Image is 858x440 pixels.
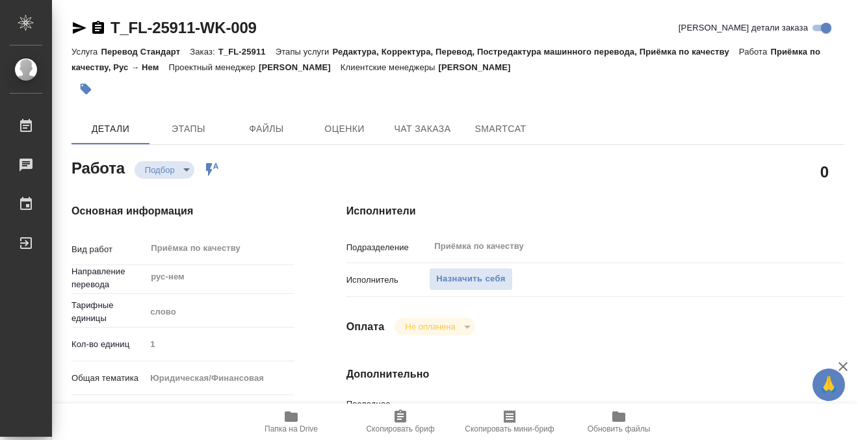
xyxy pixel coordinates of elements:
[812,369,845,401] button: 🙏
[439,62,521,72] p: [PERSON_NAME]
[71,299,146,325] p: Тарифные единицы
[71,265,146,291] p: Направление перевода
[71,155,125,179] h2: Работа
[146,401,294,423] div: Судебные документы
[679,21,808,34] span: [PERSON_NAME] детали заказа
[818,371,840,398] span: 🙏
[564,404,673,440] button: Обновить файлы
[401,321,459,332] button: Не оплачена
[235,121,298,137] span: Файлы
[346,404,455,440] button: Скопировать бриф
[71,75,100,103] button: Добавить тэг
[391,121,454,137] span: Чат заказа
[259,62,341,72] p: [PERSON_NAME]
[71,338,146,351] p: Кол-во единиц
[739,47,771,57] p: Работа
[190,47,218,57] p: Заказ:
[141,164,179,175] button: Подбор
[276,47,333,57] p: Этапы услуги
[237,404,346,440] button: Папка на Drive
[346,367,844,382] h4: Дополнительно
[146,301,294,323] div: слово
[455,404,564,440] button: Скопировать мини-бриф
[71,203,294,219] h4: Основная информация
[265,424,318,434] span: Папка на Drive
[71,372,146,385] p: Общая тематика
[346,203,844,219] h4: Исполнители
[346,319,385,335] h4: Оплата
[332,47,738,57] p: Редактура, Корректура, Перевод, Постредактура машинного перевода, Приёмка по качеству
[79,121,142,137] span: Детали
[110,19,257,36] a: T_FL-25911-WK-009
[395,318,474,335] div: Подбор
[346,241,430,254] p: Подразделение
[346,398,430,424] p: Последнее изменение
[436,272,505,287] span: Назначить себя
[90,20,106,36] button: Скопировать ссылку
[465,424,554,434] span: Скопировать мини-бриф
[71,47,101,57] p: Услуга
[429,268,512,291] button: Назначить себя
[101,47,190,57] p: Перевод Стандарт
[469,121,532,137] span: SmartCat
[146,335,294,354] input: Пустое поле
[346,274,430,287] p: Исполнитель
[588,424,651,434] span: Обновить файлы
[157,121,220,137] span: Этапы
[429,401,802,420] input: Пустое поле
[820,161,829,183] h2: 0
[146,367,294,389] div: Юридическая/Финансовая
[218,47,276,57] p: T_FL-25911
[169,62,259,72] p: Проектный менеджер
[366,424,434,434] span: Скопировать бриф
[135,161,194,179] div: Подбор
[71,20,87,36] button: Скопировать ссылку для ЯМессенджера
[341,62,439,72] p: Клиентские менеджеры
[313,121,376,137] span: Оценки
[71,243,146,256] p: Вид работ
